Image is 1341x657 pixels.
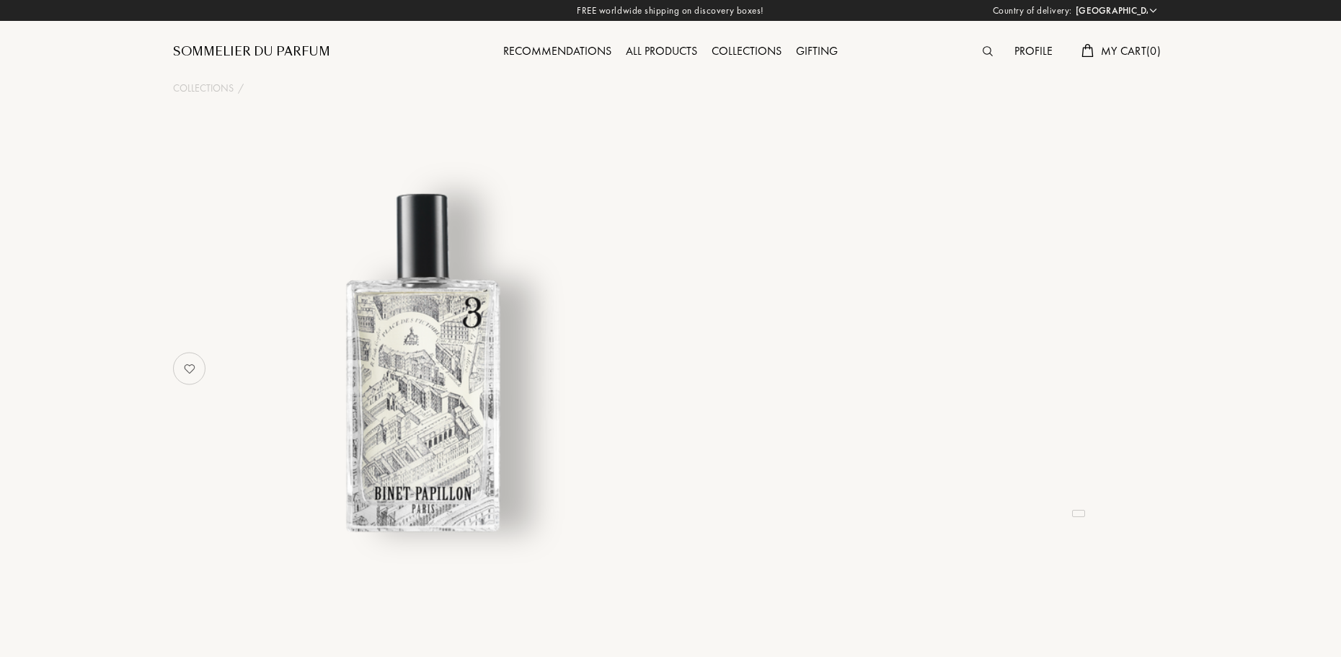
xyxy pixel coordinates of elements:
[1101,43,1161,58] span: My Cart ( 0 )
[704,43,789,61] div: Collections
[238,81,244,96] div: /
[175,354,204,383] img: no_like_p.png
[619,43,704,58] a: All products
[1007,43,1060,61] div: Profile
[704,43,789,58] a: Collections
[1081,44,1093,57] img: cart.svg
[983,46,993,56] img: search_icn.svg
[244,183,601,540] img: undefined undefined
[173,43,330,61] a: Sommelier du Parfum
[993,4,1072,18] span: Country of delivery:
[496,43,619,61] div: Recommendations
[619,43,704,61] div: All products
[496,43,619,58] a: Recommendations
[789,43,845,58] a: Gifting
[789,43,845,61] div: Gifting
[1007,43,1060,58] a: Profile
[173,81,234,96] a: Collections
